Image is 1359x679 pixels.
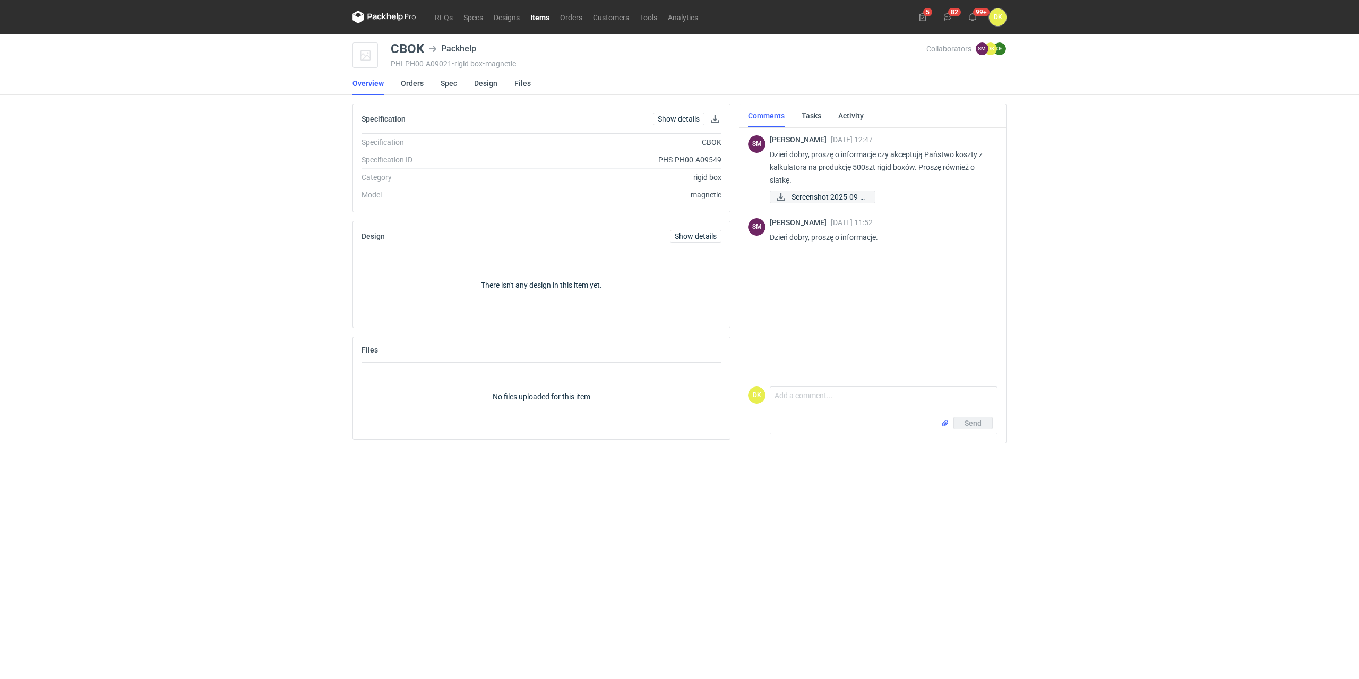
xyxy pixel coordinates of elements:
[965,419,982,427] span: Send
[362,137,505,148] div: Specification
[505,172,721,183] div: rigid box
[653,113,704,125] a: Show details
[352,72,384,95] a: Overview
[831,218,873,227] span: [DATE] 11:52
[984,42,997,55] figcaption: DK
[838,104,864,127] a: Activity
[953,417,993,429] button: Send
[770,191,875,203] a: Screenshot 2025-09-0...
[391,59,926,68] div: PHI-PH00-A09021
[441,72,457,95] a: Spec
[429,11,458,23] a: RFQs
[770,218,831,227] span: [PERSON_NAME]
[401,72,424,95] a: Orders
[525,11,555,23] a: Items
[481,280,602,290] p: There isn't any design in this item yet.
[458,11,488,23] a: Specs
[588,11,634,23] a: Customers
[505,137,721,148] div: CBOK
[505,154,721,165] div: PHS-PH00-A09549
[634,11,663,23] a: Tools
[514,72,531,95] a: Files
[748,386,765,404] div: Dominika Kaczyńska
[748,135,765,153] div: Sebastian Markut
[362,190,505,200] div: Model
[362,172,505,183] div: Category
[926,45,971,53] span: Collaborators
[802,104,821,127] a: Tasks
[748,386,765,404] figcaption: DK
[770,135,831,144] span: [PERSON_NAME]
[748,135,765,153] figcaption: SM
[976,42,988,55] figcaption: SM
[670,230,721,243] a: Show details
[748,218,765,236] div: Sebastian Markut
[663,11,703,23] a: Analytics
[939,8,956,25] button: 82
[914,8,931,25] button: 5
[748,218,765,236] figcaption: SM
[831,135,873,144] span: [DATE] 12:47
[362,232,385,240] h2: Design
[770,231,989,244] p: Dzień dobry, proszę o informacje.
[709,113,721,125] button: Download specification
[989,8,1007,26] button: DK
[555,11,588,23] a: Orders
[748,104,785,127] a: Comments
[483,59,516,68] span: • magnetic
[391,42,424,55] div: CBOK
[493,391,590,402] p: No files uploaded for this item
[362,346,378,354] h2: Files
[352,11,416,23] svg: Packhelp Pro
[452,59,483,68] span: • rigid box
[362,115,406,123] h2: Specification
[770,148,989,186] p: Dzień dobry, proszę o informacje czy akceptują Państwo koszty z kalkulatora na produkcję 500szt r...
[964,8,981,25] button: 99+
[428,42,476,55] div: Packhelp
[474,72,497,95] a: Design
[770,191,875,203] div: Screenshot 2025-09-04 at 12.46.12.png
[989,8,1007,26] div: Dominika Kaczyńska
[792,191,866,203] span: Screenshot 2025-09-0...
[993,42,1006,55] figcaption: OŁ
[505,190,721,200] div: magnetic
[488,11,525,23] a: Designs
[362,154,505,165] div: Specification ID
